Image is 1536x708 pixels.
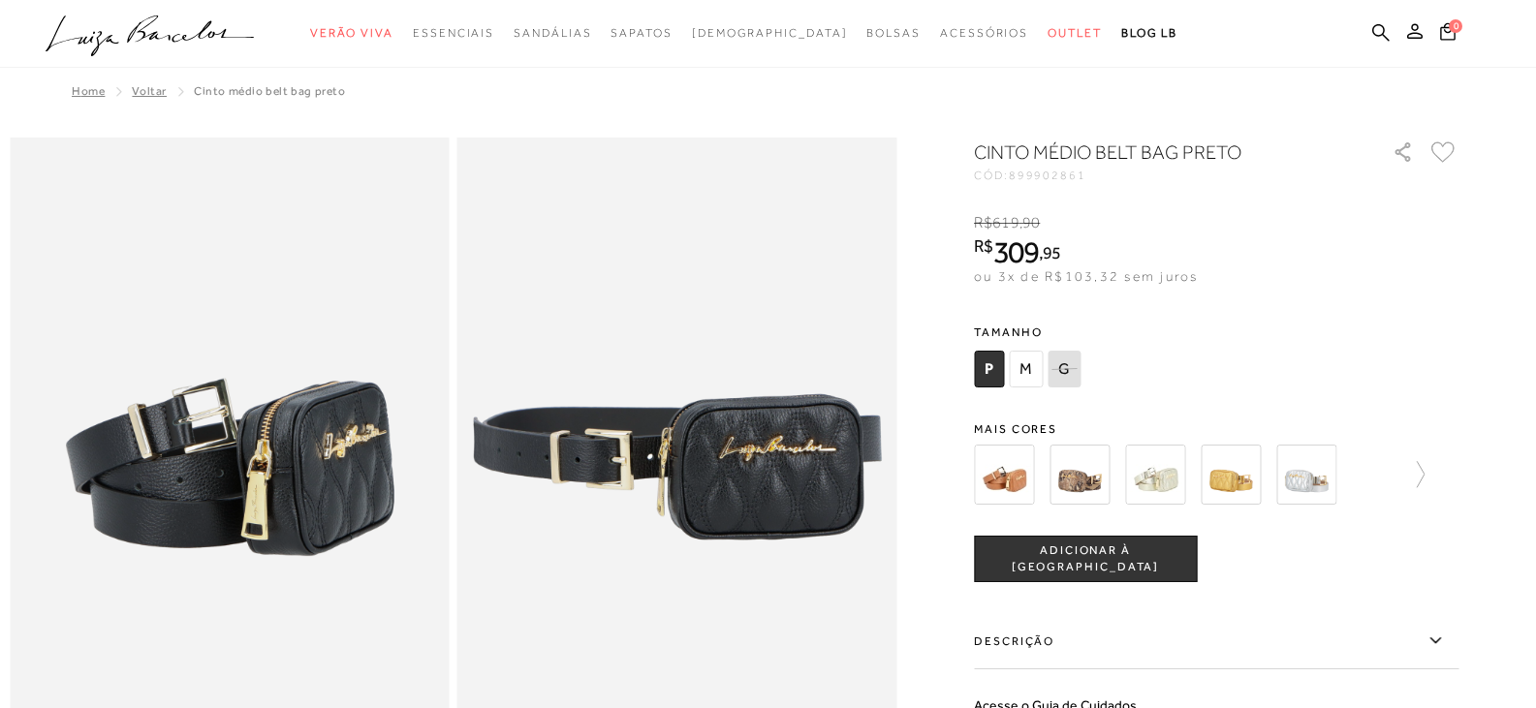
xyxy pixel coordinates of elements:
[1048,351,1081,387] span: G
[1125,445,1185,505] img: CINTO MÉDIO BELT BAG METALIZADO DOURADO
[1022,214,1040,231] span: 90
[974,536,1197,582] button: ADICIONAR À [GEOGRAPHIC_DATA]
[1048,15,1102,51] a: noSubCategoriesText
[692,26,848,40] span: [DEMOGRAPHIC_DATA]
[940,26,1028,40] span: Acessórios
[1449,19,1462,33] span: 0
[974,214,992,231] i: R$
[692,15,848,51] a: noSubCategoriesText
[1039,244,1061,262] i: ,
[194,84,346,98] span: CINTO MÉDIO BELT BAG PRETO
[974,445,1034,505] img: CINTO MÉDIO BELT BAG CARAMELO
[514,26,591,40] span: Sandálias
[1121,26,1177,40] span: BLOG LB
[975,542,1196,576] span: ADICIONAR À [GEOGRAPHIC_DATA]
[611,15,672,51] a: noSubCategoriesText
[1276,445,1336,505] img: CINTO MÉDIO BELT BAG METALIZADO PRATA
[866,15,921,51] a: noSubCategoriesText
[72,84,105,98] a: Home
[1121,15,1177,51] a: BLOG LB
[974,139,1337,166] h1: CINTO MÉDIO BELT BAG PRETO
[974,237,993,255] i: R$
[132,84,167,98] a: Voltar
[866,26,921,40] span: Bolsas
[514,15,591,51] a: noSubCategoriesText
[1043,242,1061,262] span: 95
[1201,445,1261,505] img: CINTO MÉDIO BELT BAG METALIZADO DOURADO
[1009,351,1043,387] span: M
[940,15,1028,51] a: noSubCategoriesText
[992,214,1019,231] span: 619
[974,423,1458,435] span: Mais cores
[1050,445,1110,505] img: CINTO MÉDIO BELT BAG COBRA
[974,351,1004,387] span: P
[974,268,1198,284] span: ou 3x de R$103,32 sem juros
[1019,214,1041,231] i: ,
[310,26,393,40] span: Verão Viva
[1434,21,1461,47] button: 0
[974,318,1085,347] span: Tamanho
[1009,169,1086,182] span: 899902861
[993,234,1039,269] span: 309
[974,169,1362,181] div: CÓD:
[310,15,393,51] a: noSubCategoriesText
[413,26,494,40] span: Essenciais
[1048,26,1102,40] span: Outlet
[611,26,672,40] span: Sapatos
[974,613,1458,669] label: Descrição
[413,15,494,51] a: noSubCategoriesText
